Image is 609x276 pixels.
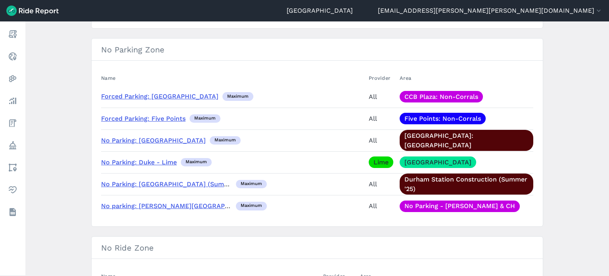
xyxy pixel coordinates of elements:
a: No parking: [PERSON_NAME][GEOGRAPHIC_DATA] [GEOGRAPHIC_DATA] [101,202,327,210]
h3: No Ride Zone [92,237,543,259]
div: maximum [190,114,220,123]
div: maximum [222,92,253,101]
a: [GEOGRAPHIC_DATA] [287,6,353,15]
th: Name [101,70,366,86]
a: CCB Plaza: Non-Corrals [400,91,483,102]
a: Forced Parking: Five Points [101,115,186,122]
div: All [369,178,393,190]
a: Five Points: Non-Corrals [400,113,486,124]
a: Policy [6,138,20,152]
a: Health [6,183,20,197]
a: Report [6,27,20,41]
a: Heatmaps [6,71,20,86]
div: maximum [236,202,267,210]
button: [EMAIL_ADDRESS][PERSON_NAME][PERSON_NAME][DOMAIN_NAME] [378,6,603,15]
a: Forced Parking: [GEOGRAPHIC_DATA] [101,93,218,100]
a: Areas [6,160,20,175]
div: maximum [236,180,267,189]
a: [GEOGRAPHIC_DATA] [400,156,476,168]
a: Durham Station Construction (Summer '25) [400,174,533,195]
th: Area [396,70,533,86]
div: All [369,200,393,212]
div: All [369,91,393,102]
a: Realtime [6,49,20,64]
a: Datasets [6,205,20,219]
div: All [369,113,393,124]
a: No Parking - [PERSON_NAME] & CH [400,201,520,212]
a: Analyze [6,94,20,108]
a: [GEOGRAPHIC_DATA]: [GEOGRAPHIC_DATA] [400,130,533,151]
div: maximum [181,158,212,167]
h3: No Parking Zone [92,39,543,61]
div: All [369,135,393,146]
th: Provider [366,70,396,86]
img: Ride Report [6,6,59,16]
a: Fees [6,116,20,130]
a: No Parking: [GEOGRAPHIC_DATA] (Summer '25 Construction) [101,180,292,188]
a: No Parking: [GEOGRAPHIC_DATA] [101,137,206,144]
a: Lime [369,156,393,168]
a: No Parking: Duke - Lime [101,158,177,166]
div: maximum [210,136,241,145]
